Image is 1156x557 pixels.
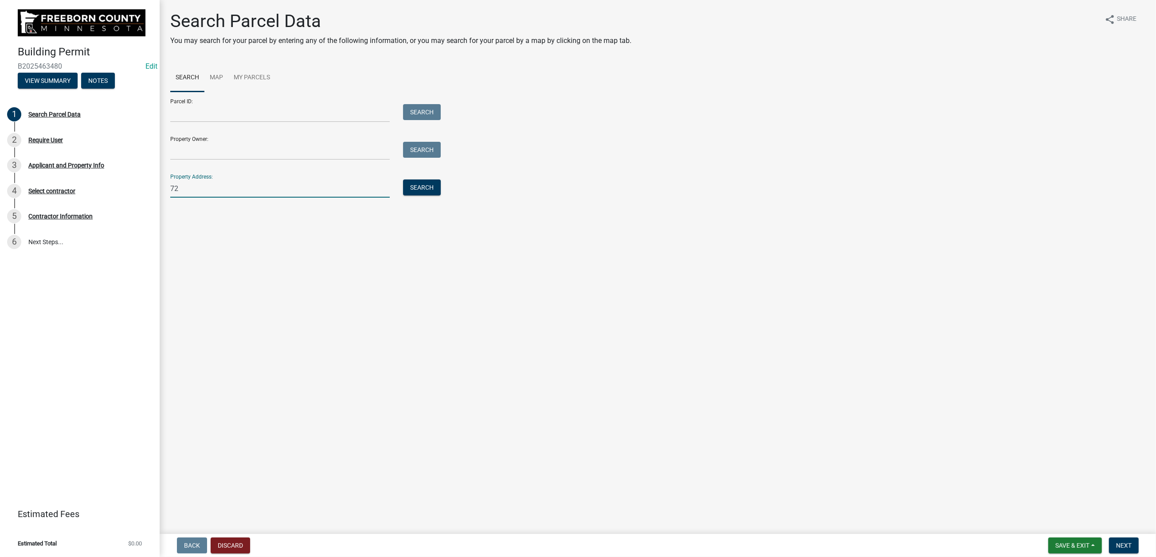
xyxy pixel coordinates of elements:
[1055,542,1089,549] span: Save & Exit
[18,62,142,70] span: B2025463480
[81,73,115,89] button: Notes
[170,35,631,46] p: You may search for your parcel by entering any of the following information, or you may search fo...
[28,213,93,219] div: Contractor Information
[28,188,75,194] div: Select contractor
[1116,542,1132,549] span: Next
[7,184,21,198] div: 4
[1109,538,1139,553] button: Next
[7,209,21,223] div: 5
[184,542,200,549] span: Back
[170,64,204,92] a: Search
[170,11,631,32] h1: Search Parcel Data
[7,235,21,249] div: 6
[145,62,157,70] a: Edit
[7,107,21,121] div: 1
[18,73,78,89] button: View Summary
[1117,14,1136,25] span: Share
[18,541,57,546] span: Estimated Total
[204,64,228,92] a: Map
[28,111,81,117] div: Search Parcel Data
[1105,14,1115,25] i: share
[403,142,441,158] button: Search
[403,179,441,195] button: Search
[18,46,153,58] h4: Building Permit
[228,64,275,92] a: My Parcels
[18,9,145,36] img: Freeborn County, Minnesota
[7,158,21,172] div: 3
[1048,538,1102,553] button: Save & Exit
[177,538,207,553] button: Back
[81,78,115,85] wm-modal-confirm: Notes
[7,505,145,523] a: Estimated Fees
[28,162,104,168] div: Applicant and Property Info
[28,137,63,143] div: Require User
[403,104,441,120] button: Search
[7,133,21,147] div: 2
[18,78,78,85] wm-modal-confirm: Summary
[1097,11,1144,28] button: shareShare
[145,62,157,70] wm-modal-confirm: Edit Application Number
[128,541,142,546] span: $0.00
[211,538,250,553] button: Discard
